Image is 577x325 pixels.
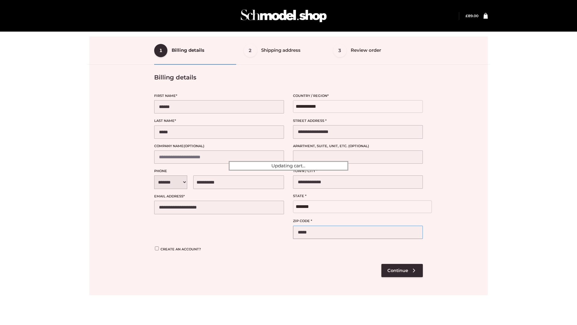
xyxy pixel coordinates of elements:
div: Updating cart... [229,161,348,171]
bdi: 89.00 [466,14,478,18]
img: Schmodel Admin 964 [239,4,329,28]
a: £89.00 [466,14,478,18]
span: £ [466,14,468,18]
